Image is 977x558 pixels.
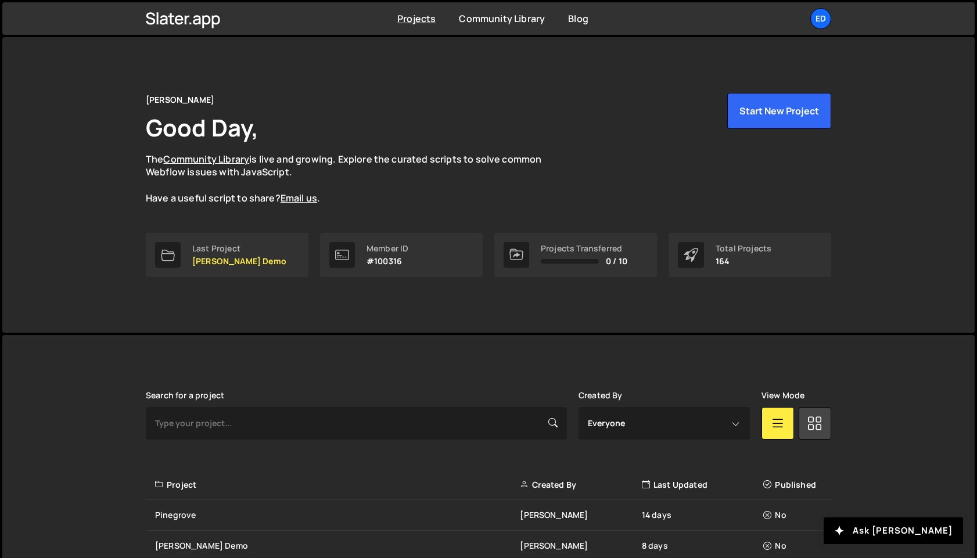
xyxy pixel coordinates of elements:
[155,540,520,552] div: [PERSON_NAME] Demo
[520,479,641,491] div: Created By
[397,12,436,25] a: Projects
[520,540,641,552] div: [PERSON_NAME]
[541,244,627,253] div: Projects Transferred
[146,233,308,277] a: Last Project [PERSON_NAME] Demo
[727,93,831,129] button: Start New Project
[192,244,286,253] div: Last Project
[762,391,804,400] label: View Mode
[146,500,831,531] a: Pinegrove [PERSON_NAME] 14 days No
[146,391,224,400] label: Search for a project
[163,153,249,165] a: Community Library
[459,12,545,25] a: Community Library
[579,391,623,400] label: Created By
[606,257,627,266] span: 0 / 10
[155,509,520,521] div: Pinegrove
[568,12,588,25] a: Blog
[716,257,771,266] p: 164
[520,509,641,521] div: [PERSON_NAME]
[367,257,408,266] p: #100316
[763,540,824,552] div: No
[642,509,763,521] div: 14 days
[642,540,763,552] div: 8 days
[763,479,824,491] div: Published
[642,479,763,491] div: Last Updated
[146,93,214,107] div: [PERSON_NAME]
[192,257,286,266] p: [PERSON_NAME] Demo
[810,8,831,29] a: Ed
[824,517,963,544] button: Ask [PERSON_NAME]
[367,244,408,253] div: Member ID
[146,407,567,440] input: Type your project...
[146,111,258,143] h1: Good Day,
[716,244,771,253] div: Total Projects
[146,153,564,205] p: The is live and growing. Explore the curated scripts to solve common Webflow issues with JavaScri...
[155,479,520,491] div: Project
[281,192,317,204] a: Email us
[763,509,824,521] div: No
